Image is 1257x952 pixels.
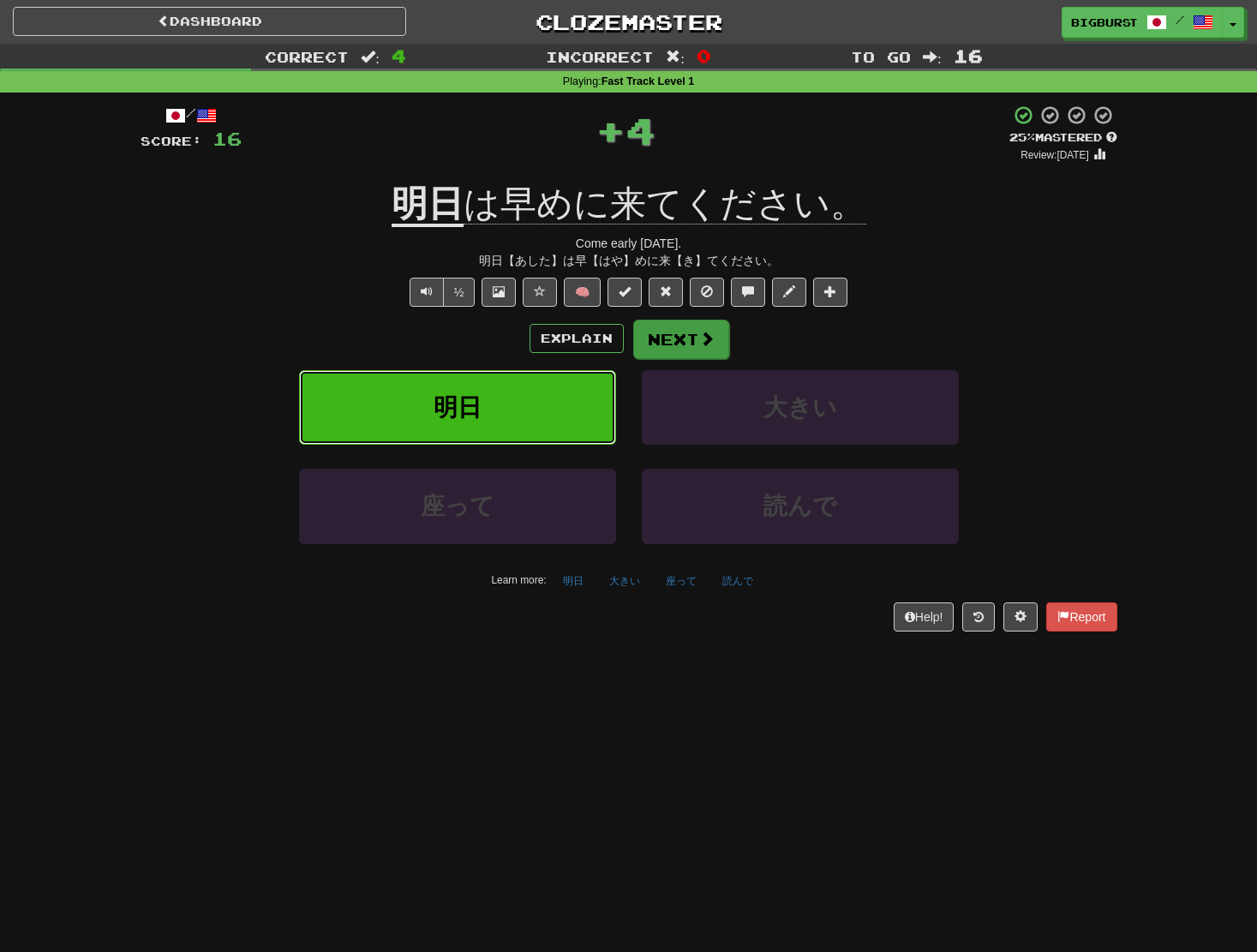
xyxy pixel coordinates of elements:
button: 明日 [554,568,593,594]
span: Correct [265,48,349,65]
span: : [923,50,942,64]
button: Edit sentence (alt+d) [772,278,806,307]
span: 16 [954,45,983,66]
span: bigburst [1071,15,1138,30]
button: Reset to 0% Mastered (alt+r) [649,278,683,307]
button: Round history (alt+y) [962,602,995,632]
span: 25 % [1009,130,1035,144]
div: Come early [DATE]. [141,235,1117,252]
span: 16 [212,128,242,149]
span: 大きい [763,394,837,421]
button: Help! [894,602,955,632]
button: Explain [530,324,624,353]
button: Next [633,320,729,359]
span: : [361,50,380,64]
a: Clozemaster [432,7,825,37]
span: は早めに来てください。 [464,183,866,225]
span: 4 [392,45,406,66]
button: ½ [443,278,476,307]
button: 座って [656,568,706,594]
button: Set this sentence to 100% Mastered (alt+m) [608,278,642,307]
div: / [141,105,242,126]
span: 0 [697,45,711,66]
span: 明日 [434,394,482,421]
span: 4 [626,109,655,152]
button: 座って [299,469,616,543]
strong: Fast Track Level 1 [602,75,695,87]
small: Review: [DATE] [1021,149,1089,161]
button: 読んで [713,568,763,594]
button: 大きい [642,370,959,445]
button: 明日 [299,370,616,445]
span: 読んで [763,493,837,519]
button: 読んで [642,469,959,543]
button: Report [1046,602,1116,632]
button: Discuss sentence (alt+u) [731,278,765,307]
button: Favorite sentence (alt+f) [523,278,557,307]
span: To go [851,48,911,65]
u: 明日 [392,183,464,227]
a: Dashboard [13,7,406,36]
button: 🧠 [564,278,601,307]
span: + [596,105,626,156]
small: Learn more: [491,574,546,586]
span: Incorrect [546,48,654,65]
button: 大きい [600,568,649,594]
button: Ignore sentence (alt+i) [690,278,724,307]
button: Add to collection (alt+a) [813,278,847,307]
span: : [666,50,685,64]
a: bigburst / [1062,7,1223,38]
div: 明日【あした】は早【はや】めに来【き】てください。 [141,252,1117,269]
span: / [1176,14,1184,26]
div: Mastered [1009,130,1117,146]
span: 座って [421,493,494,519]
div: Text-to-speech controls [406,278,476,307]
button: Show image (alt+x) [482,278,516,307]
span: Score: [141,134,202,148]
button: Play sentence audio (ctl+space) [410,278,444,307]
